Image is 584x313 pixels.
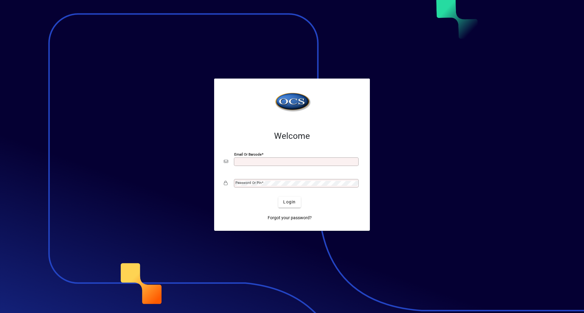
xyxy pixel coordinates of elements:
[234,152,262,156] mat-label: Email or Barcode
[278,197,301,208] button: Login
[283,199,296,205] span: Login
[268,215,312,221] span: Forgot your password?
[265,213,314,223] a: Forgot your password?
[235,181,262,185] mat-label: Password or Pin
[224,131,360,141] h2: Welcome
